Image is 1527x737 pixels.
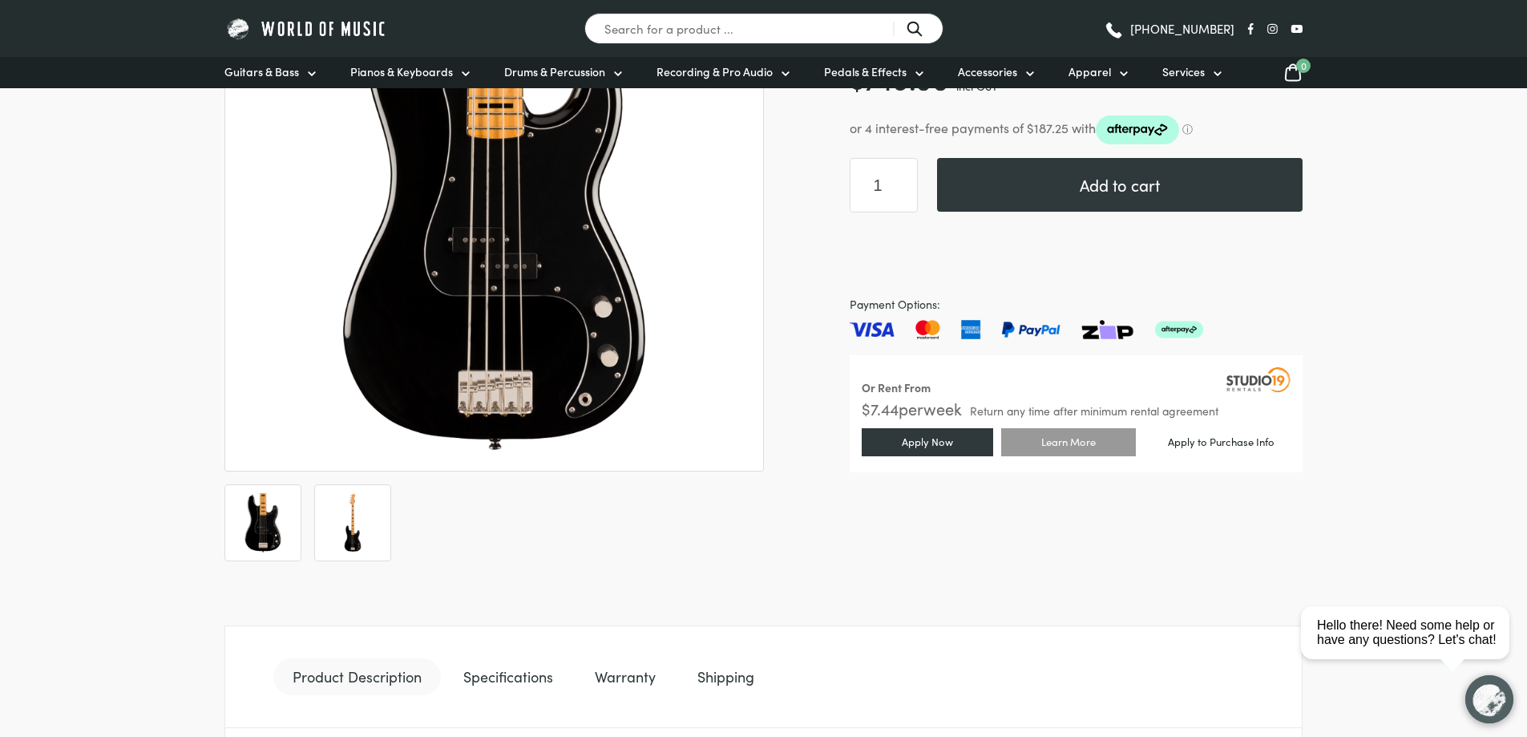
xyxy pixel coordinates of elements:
span: per week [899,397,962,419]
span: Drums & Percussion [504,63,605,80]
button: Add to cart [937,158,1303,212]
iframe: Chat with our support team [1295,561,1527,737]
span: Services [1162,63,1205,80]
span: Return any time after minimum rental agreement [970,405,1218,416]
span: Apparel [1068,63,1111,80]
img: World of Music [224,16,389,41]
span: Guitars & Bass [224,63,299,80]
img: Squier Classic Vibe 70's P bass Body Blackj [233,493,293,553]
input: Product quantity [850,158,918,213]
input: Search for a product ... [584,13,943,44]
span: 0 [1296,59,1311,73]
span: $ 7.44 [862,397,899,419]
a: Apply to Purchase Info [1144,430,1299,454]
div: Or Rent From [862,379,931,397]
a: [PHONE_NUMBER] [1104,17,1234,41]
span: Pedals & Effects [824,63,907,80]
a: Learn More [1001,428,1136,456]
span: Recording & Pro Audio [656,63,773,80]
span: [PHONE_NUMBER] [1130,22,1234,34]
span: Accessories [958,63,1017,80]
span: Pianos & Keyboards [350,63,453,80]
img: Studio19 Rentals [1226,367,1291,391]
iframe: PayPal [850,232,1303,276]
img: Pay with Master card, Visa, American Express and Paypal [850,320,1203,339]
a: Shipping [678,658,774,695]
span: Payment Options: [850,295,1303,314]
a: Specifications [444,658,572,695]
a: Apply Now [862,428,993,456]
a: Product Description [273,658,441,695]
a: Warranty [576,658,675,695]
img: Squier Classic Vibe 70's P bass Black [323,493,382,553]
